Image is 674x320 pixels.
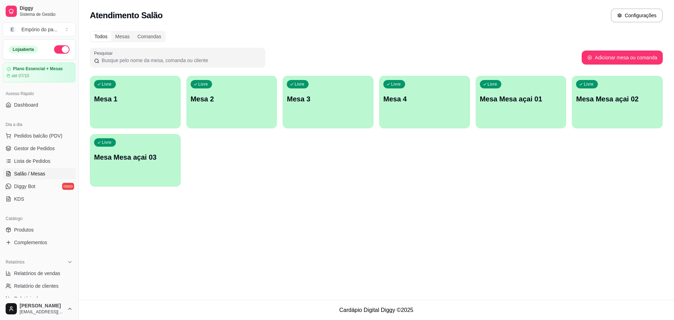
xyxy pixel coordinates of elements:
[3,268,75,279] a: Relatórios de vendas
[383,94,466,104] p: Mesa 4
[14,158,51,165] span: Lista de Pedidos
[3,119,75,130] div: Dia a dia
[3,224,75,235] a: Produtos
[3,237,75,248] a: Complementos
[102,81,112,87] p: Livre
[3,88,75,99] div: Acesso Rápido
[14,295,57,302] span: Relatório de mesas
[488,81,497,87] p: Livre
[3,99,75,111] a: Dashboard
[102,140,112,145] p: Livre
[3,293,75,304] a: Relatório de mesas
[3,22,75,36] button: Select a team
[13,66,63,72] article: Plano Essencial + Mesas
[476,76,567,128] button: LivreMesa Mesa açai 01
[14,132,62,139] span: Pedidos balcão (PDV)
[20,303,64,309] span: [PERSON_NAME]
[295,81,304,87] p: Livre
[14,170,45,177] span: Salão / Mesas
[611,8,663,22] button: Configurações
[3,130,75,141] button: Pedidos balcão (PDV)
[14,101,38,108] span: Dashboard
[20,12,73,17] span: Sistema de Gestão
[576,94,659,104] p: Mesa Mesa açai 02
[90,134,181,187] button: LivreMesa Mesa açai 03
[90,10,163,21] h2: Atendimento Salão
[90,76,181,128] button: LivreMesa 1
[3,143,75,154] a: Gestor de Pedidos
[14,239,47,246] span: Complementos
[186,76,277,128] button: LivreMesa 2
[14,226,34,233] span: Produtos
[54,45,70,54] button: Alterar Status
[14,282,59,289] span: Relatório de clientes
[20,309,64,315] span: [EMAIL_ADDRESS][DOMAIN_NAME]
[3,155,75,167] a: Lista de Pedidos
[3,62,75,82] a: Plano Essencial + Mesasaté 07/10
[111,32,133,41] div: Mesas
[94,94,177,104] p: Mesa 1
[3,181,75,192] a: Diggy Botnovo
[134,32,165,41] div: Comandas
[572,76,663,128] button: LivreMesa Mesa açai 02
[3,168,75,179] a: Salão / Mesas
[14,195,24,202] span: KDS
[21,26,58,33] div: Empório do pa ...
[94,50,115,56] label: Pesquisar
[191,94,273,104] p: Mesa 2
[198,81,208,87] p: Livre
[9,46,38,53] div: Loja aberta
[391,81,401,87] p: Livre
[9,26,16,33] span: E
[283,76,374,128] button: LivreMesa 3
[3,213,75,224] div: Catálogo
[480,94,562,104] p: Mesa Mesa açai 01
[14,270,60,277] span: Relatórios de vendas
[3,193,75,205] a: KDS
[94,152,177,162] p: Mesa Mesa açai 03
[12,73,29,79] article: até 07/10
[287,94,369,104] p: Mesa 3
[3,3,75,20] a: DiggySistema de Gestão
[79,300,674,320] footer: Cardápio Digital Diggy © 2025
[584,81,594,87] p: Livre
[14,145,55,152] span: Gestor de Pedidos
[3,280,75,292] a: Relatório de clientes
[582,51,663,65] button: Adicionar mesa ou comanda
[3,300,75,317] button: [PERSON_NAME][EMAIL_ADDRESS][DOMAIN_NAME]
[91,32,111,41] div: Todos
[379,76,470,128] button: LivreMesa 4
[6,259,25,265] span: Relatórios
[99,57,261,64] input: Pesquisar
[14,183,35,190] span: Diggy Bot
[20,5,73,12] span: Diggy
